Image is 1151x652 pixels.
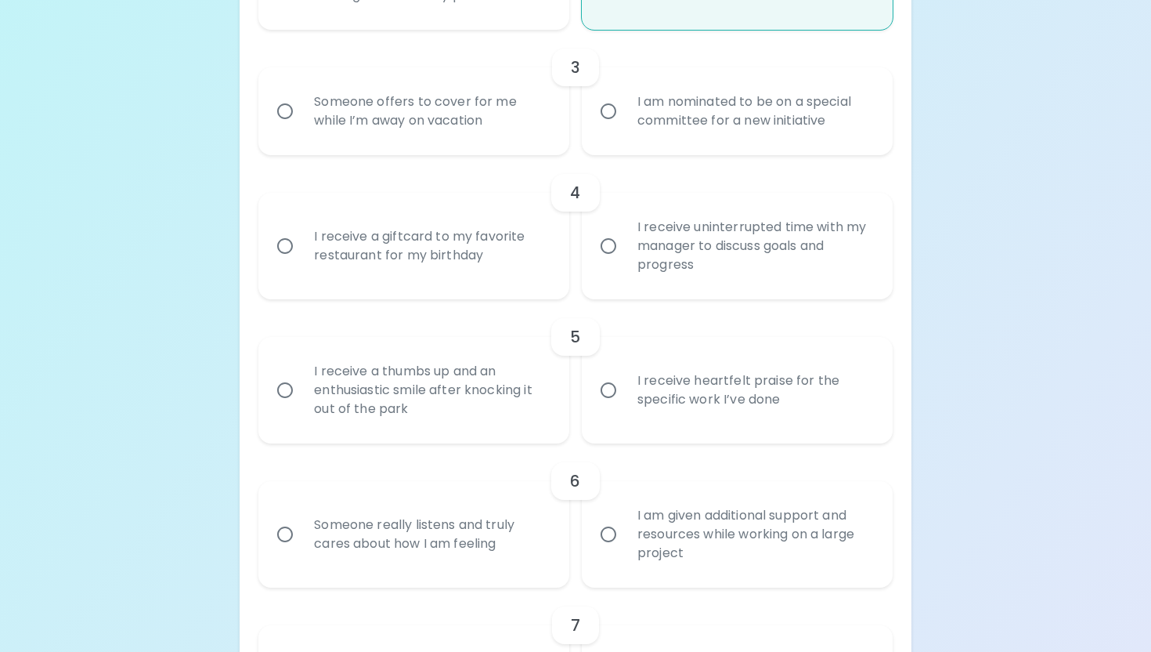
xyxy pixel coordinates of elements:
[571,55,580,80] h6: 3
[301,343,561,437] div: I receive a thumbs up and an enthusiastic smile after knocking it out of the park
[258,155,892,299] div: choice-group-check
[301,74,561,149] div: Someone offers to cover for me while I’m away on vacation
[258,444,892,588] div: choice-group-check
[625,487,884,581] div: I am given additional support and resources while working on a large project
[258,299,892,444] div: choice-group-check
[625,74,884,149] div: I am nominated to be on a special committee for a new initiative
[301,208,561,284] div: I receive a giftcard to my favorite restaurant for my birthday
[570,180,580,205] h6: 4
[625,353,884,428] div: I receive heartfelt praise for the specific work I’ve done
[570,469,580,494] h6: 6
[301,497,561,572] div: Someone really listens and truly cares about how I am feeling
[571,613,580,638] h6: 7
[625,199,884,293] div: I receive uninterrupted time with my manager to discuss goals and progress
[570,324,580,350] h6: 5
[258,30,892,155] div: choice-group-check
